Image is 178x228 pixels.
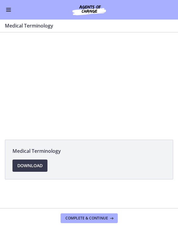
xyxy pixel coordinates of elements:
[17,162,43,169] span: Download
[65,216,108,221] span: Complete & continue
[12,160,47,172] a: Download
[5,22,166,29] h3: Medical Terminology
[61,213,118,223] button: Complete & continue
[12,147,166,155] span: Medical Terminology
[59,4,120,16] img: Agents of Change
[5,6,12,13] button: Enable menu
